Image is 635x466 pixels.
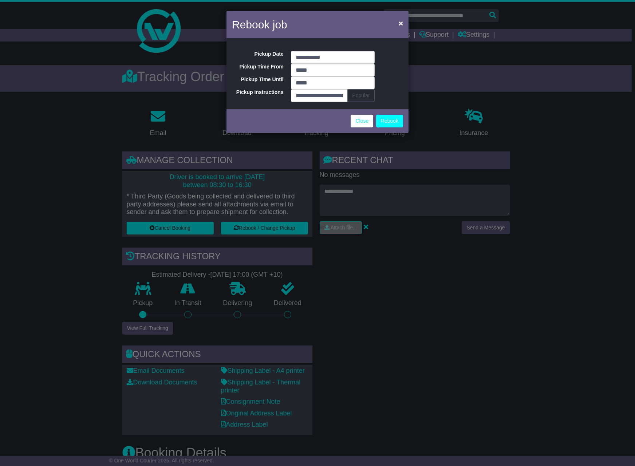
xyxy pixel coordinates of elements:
[226,89,287,95] label: Pickup instructions
[226,64,287,70] label: Pickup Time From
[351,115,373,127] a: Close
[395,16,407,31] button: Close
[376,115,403,127] button: Rebook
[347,89,374,102] button: Popular
[399,19,403,27] span: ×
[232,16,287,33] h4: Rebook job
[226,76,287,83] label: Pickup Time Until
[226,51,287,57] label: Pickup Date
